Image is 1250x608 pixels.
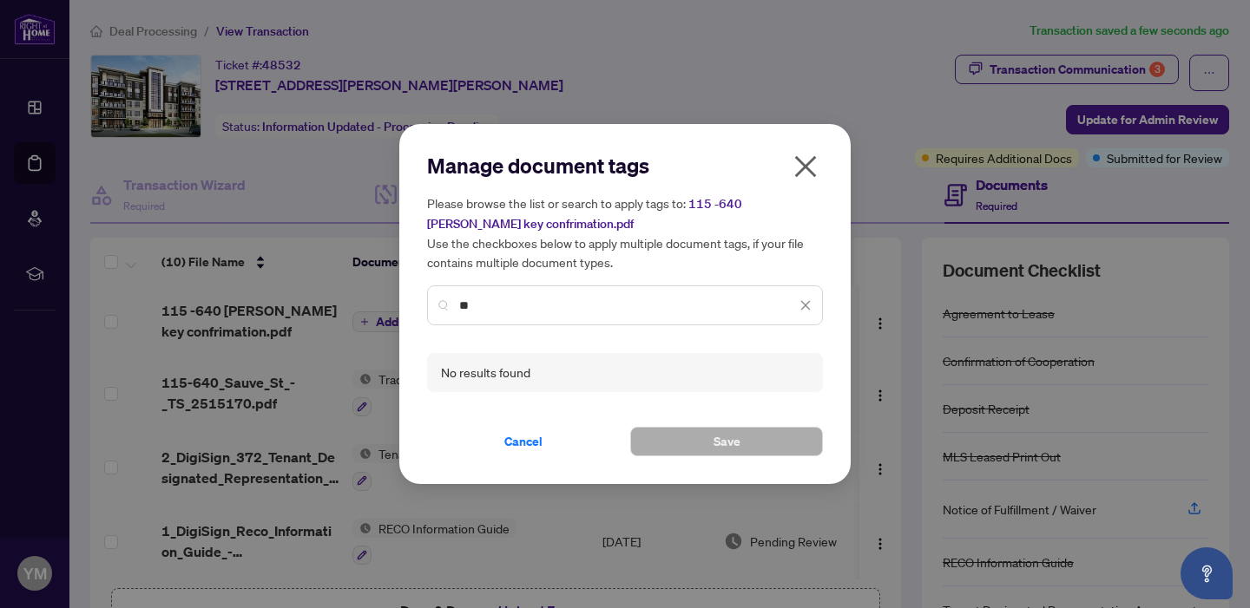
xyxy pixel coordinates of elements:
[427,152,823,180] h2: Manage document tags
[427,196,742,232] span: 115 -640 [PERSON_NAME] key confrimation.pdf
[427,193,823,271] h5: Please browse the list or search to apply tags to: Use the checkboxes below to apply multiple doc...
[441,363,530,382] div: No results found
[630,427,823,456] button: Save
[1181,547,1233,599] button: Open asap
[799,299,812,311] span: close
[427,427,620,456] button: Cancel
[504,428,543,455] span: Cancel
[792,153,819,180] span: close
